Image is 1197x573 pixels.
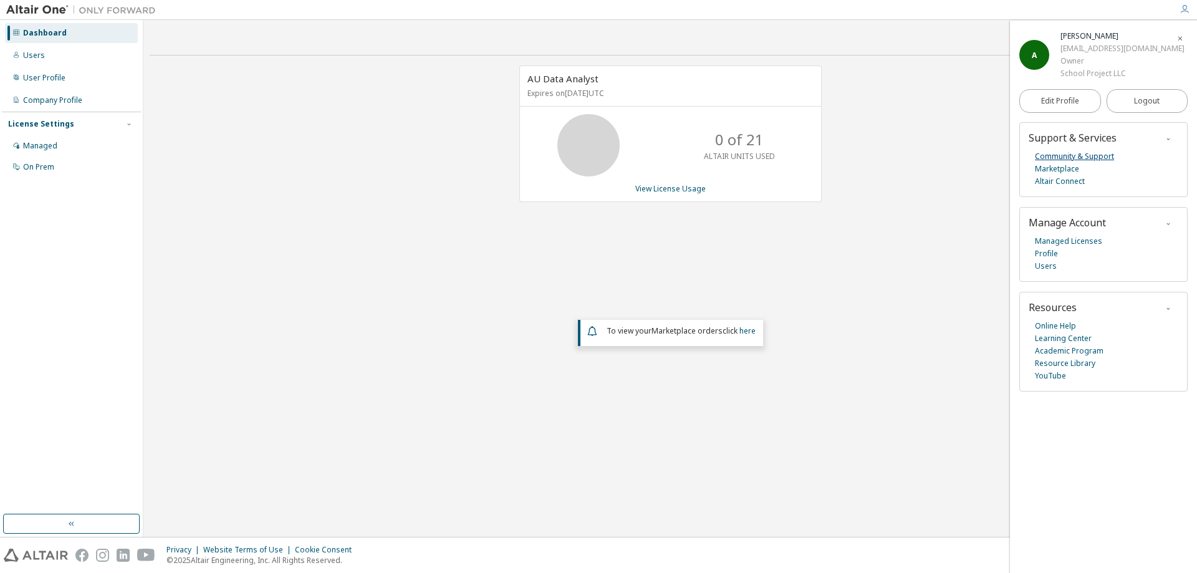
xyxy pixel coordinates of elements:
img: facebook.svg [75,549,89,562]
div: Owner [1060,55,1185,67]
div: Website Terms of Use [203,545,295,555]
a: YouTube [1035,370,1066,382]
span: Manage Account [1029,216,1106,229]
img: altair_logo.svg [4,549,68,562]
div: Company Profile [23,95,82,105]
img: Altair One [6,4,162,16]
div: Cookie Consent [295,545,359,555]
div: Managed [23,141,57,151]
div: User Profile [23,73,65,83]
a: Profile [1035,248,1058,260]
a: Users [1035,260,1057,272]
span: AU Data Analyst [527,72,598,85]
a: Learning Center [1035,332,1092,345]
img: youtube.svg [137,549,155,562]
p: 0 of 21 [715,129,764,150]
a: here [739,325,756,336]
span: Logout [1134,95,1160,107]
p: © 2025 Altair Engineering, Inc. All Rights Reserved. [166,555,359,566]
a: Resource Library [1035,357,1095,370]
a: Altair Connect [1035,175,1085,188]
span: A [1032,50,1037,60]
div: Angie Wassman [1060,30,1185,42]
a: Community & Support [1035,150,1114,163]
div: Privacy [166,545,203,555]
a: Online Help [1035,320,1076,332]
img: instagram.svg [96,549,109,562]
span: To view your click [607,325,756,336]
p: Expires on [DATE] UTC [527,88,810,99]
img: linkedin.svg [117,549,130,562]
a: Managed Licenses [1035,235,1102,248]
em: Marketplace orders [651,325,723,336]
a: Marketplace [1035,163,1079,175]
a: Edit Profile [1019,89,1101,113]
span: Edit Profile [1041,96,1079,106]
p: ALTAIR UNITS USED [704,151,775,161]
div: License Settings [8,119,74,129]
span: Support & Services [1029,131,1117,145]
div: [EMAIL_ADDRESS][DOMAIN_NAME] [1060,42,1185,55]
div: On Prem [23,162,54,172]
div: School Project LLC [1060,67,1185,80]
button: Logout [1107,89,1188,113]
a: Academic Program [1035,345,1103,357]
a: View License Usage [635,183,706,194]
div: Dashboard [23,28,67,38]
div: Users [23,51,45,60]
span: Resources [1029,301,1077,314]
